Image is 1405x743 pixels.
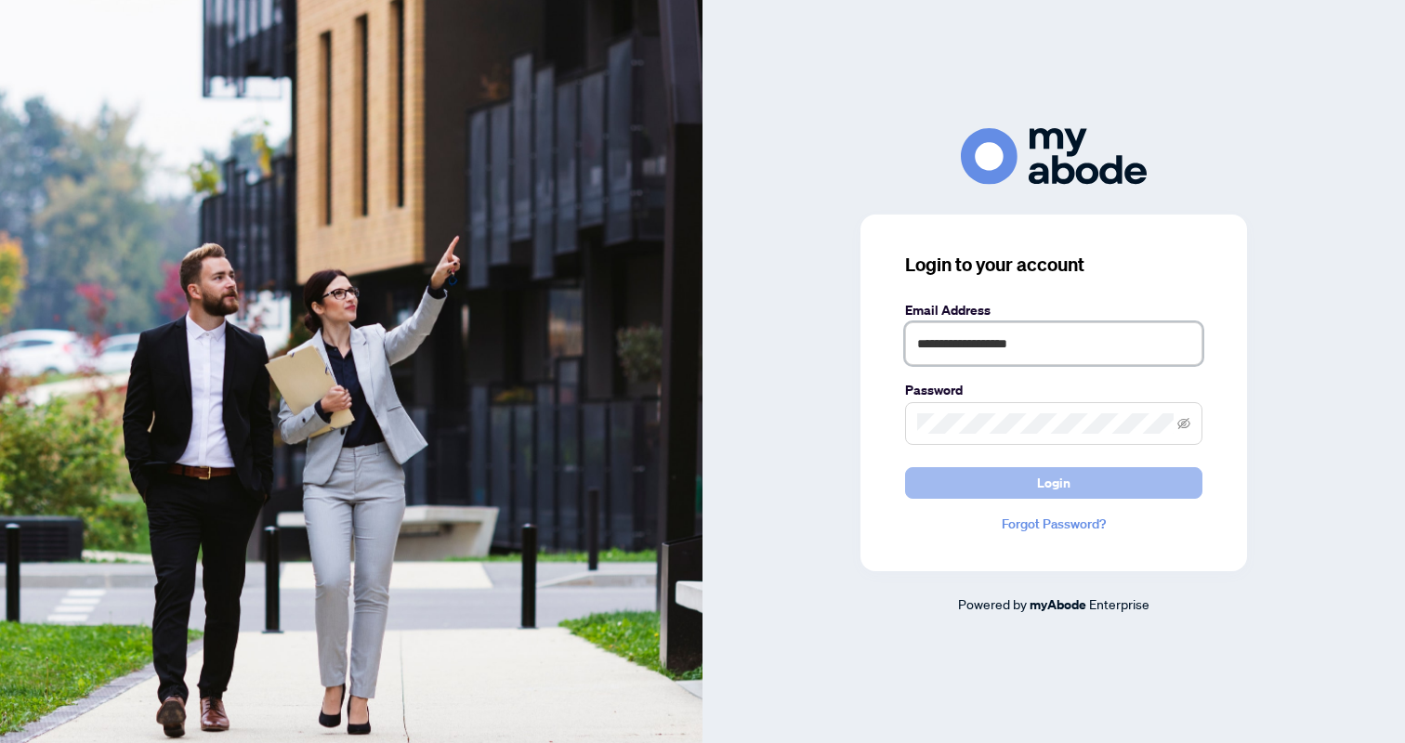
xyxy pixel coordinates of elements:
img: ma-logo [961,128,1147,185]
button: Login [905,467,1202,499]
h3: Login to your account [905,252,1202,278]
span: Powered by [958,595,1027,612]
span: Enterprise [1089,595,1149,612]
label: Email Address [905,300,1202,320]
a: myAbode [1030,594,1086,615]
span: eye-invisible [1177,417,1190,430]
span: Login [1037,468,1070,498]
label: Password [905,380,1202,400]
a: Forgot Password? [905,514,1202,534]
